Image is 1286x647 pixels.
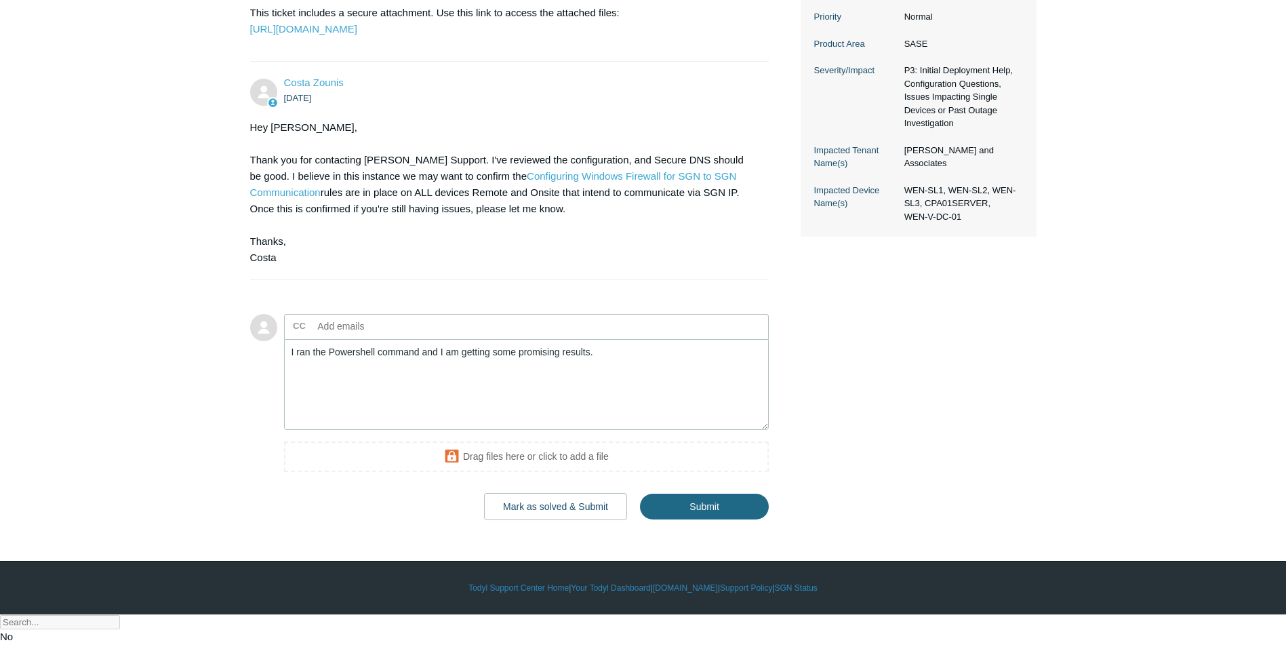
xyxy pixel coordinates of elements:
[250,119,756,266] div: Hey [PERSON_NAME], Thank you for contacting [PERSON_NAME] Support. I've reviewed the configuratio...
[898,37,1023,51] dd: SASE
[814,64,898,77] dt: Severity/Impact
[814,144,898,170] dt: Impacted Tenant Name(s)
[898,10,1023,24] dd: Normal
[293,316,306,336] label: CC
[898,184,1023,224] dd: WEN-SL1, WEN-SL2, WEN-SL3, CPA01SERVER, WEN-V-DC-01
[814,184,898,210] dt: Impacted Device Name(s)
[775,582,818,594] a: SGN Status
[898,144,1023,170] dd: [PERSON_NAME] and Associates
[284,339,769,431] textarea: Add your reply
[653,582,718,594] a: [DOMAIN_NAME]
[250,170,737,198] a: Configuring Windows Firewall for SGN to SGN Communication
[571,582,650,594] a: Your Todyl Dashboard
[814,10,898,24] dt: Priority
[484,493,627,520] button: Mark as solved & Submit
[898,64,1023,130] dd: P3: Initial Deployment Help, Configuration Questions, Issues Impacting Single Devices or Past Out...
[250,5,756,37] p: This ticket includes a secure attachment. Use this link to access the attached files:
[250,582,1037,594] div: | | | |
[814,37,898,51] dt: Product Area
[313,316,458,336] input: Add emails
[640,494,769,519] input: Submit
[720,582,772,594] a: Support Policy
[284,93,312,103] time: 09/11/2025, 18:10
[250,23,357,35] a: [URL][DOMAIN_NAME]
[468,582,569,594] a: Todyl Support Center Home
[284,77,344,88] a: Costa Zounis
